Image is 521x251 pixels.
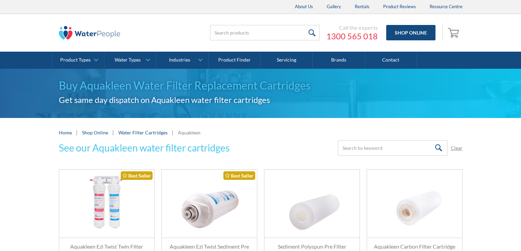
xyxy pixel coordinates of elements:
form: Email Form [338,140,463,156]
img: shopping cart [448,27,461,38]
div: Industries [169,57,190,63]
a: Product Types [52,52,104,69]
input: Search products [210,25,320,40]
a: Clear [451,144,463,151]
a: Best Seller [59,170,154,238]
a: Shop Online [386,25,435,40]
div: Call the experts [326,24,378,31]
a: 1300 565 018 [326,31,378,41]
div: | [75,128,79,136]
div: | [171,128,174,136]
div: Best Seller [223,171,255,180]
div: Product Types [60,57,91,63]
a: Shop Online [82,129,108,136]
a: Water Filter Cartridges [118,130,168,135]
a: Open empty cart [446,25,463,41]
a: Industries [156,52,208,69]
input: Search by keyword [338,140,447,156]
div: Water Types [115,57,141,63]
a: Water Types [104,52,156,69]
img: The Water People [59,26,120,40]
div: Best Seller [121,171,153,180]
h1: Buy Aquakleen Water Filter Replacement Cartridges [59,77,463,94]
div: | [112,128,115,136]
a: Home [59,129,72,136]
a: Best Seller [162,170,257,238]
h3: See our Aquakleen water filter cartridges [59,141,230,155]
a: Brands [313,52,365,69]
a: Product Finder [209,52,261,69]
h2: Get same day dispatch on Aquakleen water filter cartridges [59,94,463,106]
a: Servicing [261,52,313,69]
a: Contact [365,52,417,69]
div: Aquakleen [178,129,200,136]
